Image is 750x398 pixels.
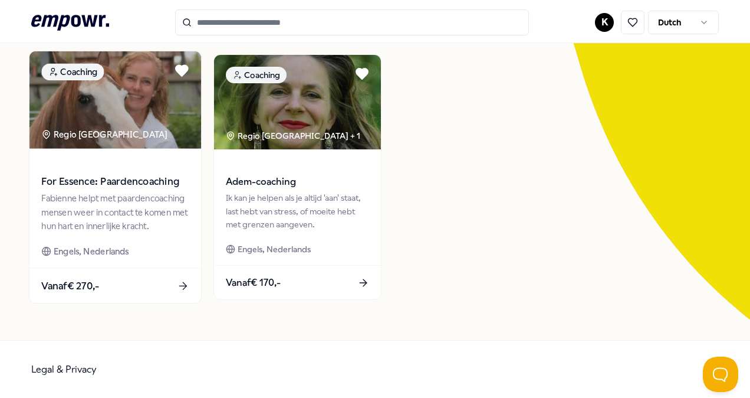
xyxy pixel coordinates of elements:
span: Vanaf € 270,- [41,278,99,293]
span: For Essence: Paardencoaching [41,174,189,190]
div: Coaching [226,67,287,83]
div: Fabienne helpt met paardencoaching mensen weer in contact te komen met hun hart en innerlijke kra... [41,192,189,233]
button: K [595,13,614,32]
iframe: Help Scout Beacon - Open [703,357,738,392]
span: Engels, Nederlands [54,244,129,258]
a: package imageCoachingRegio [GEOGRAPHIC_DATA] + 1Adem-coachingIk kan je helpen als je altijd 'aan'... [213,54,381,300]
span: Vanaf € 170,- [226,275,281,291]
input: Search for products, categories or subcategories [175,9,529,35]
div: Coaching [41,63,104,80]
div: Ik kan je helpen als je altijd 'aan' staat, last hebt van stress, of moeite hebt met grenzen aang... [226,191,369,231]
span: Adem-coaching [226,174,369,190]
a: Legal & Privacy [31,364,97,375]
img: package image [29,51,201,149]
img: package image [214,55,381,149]
div: Regio [GEOGRAPHIC_DATA] [41,128,169,141]
div: Regio [GEOGRAPHIC_DATA] + 1 [226,129,360,142]
a: package imageCoachingRegio [GEOGRAPHIC_DATA] For Essence: PaardencoachingFabienne helpt met paard... [29,51,202,304]
span: Engels, Nederlands [238,243,311,256]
